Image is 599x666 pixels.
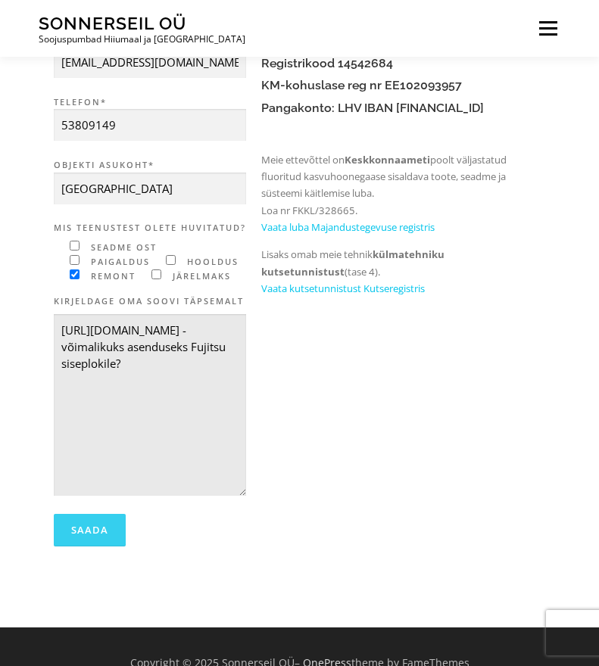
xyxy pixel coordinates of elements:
[169,270,231,282] span: järelmaks
[54,95,247,142] label: Telefon*
[261,282,425,295] a: Vaata kutsetunnistust Kutseregistris
[54,294,247,309] label: Kirjeldage oma soovi täpsemalt
[54,514,126,546] input: Saada
[261,79,545,92] h4: KM-kohuslase reg nr EE102093957
[261,151,545,236] p: Meie ettevõttel on poolt väljastatud fluoritud kasvuhoonegaase sisaldava toote, seadme ja süsteem...
[54,46,247,79] input: E-mail*
[39,34,245,45] p: Soojuspumbad Hiiumaal ja [GEOGRAPHIC_DATA]
[87,256,150,267] span: paigaldus
[345,153,430,166] strong: Keskkonnaameti
[54,221,247,235] label: Mis teenustest olete huvitatud?
[87,270,136,282] span: remont
[261,57,545,70] h4: Registrikood 14542684
[54,158,247,205] label: Objekti asukoht*
[54,173,247,205] input: Objekti asukoht*
[261,246,545,297] p: Lisaks omab meie tehnik (tase 4).
[261,220,435,234] a: Vaata luba Majandustegevuse registris
[39,13,186,33] a: Sonnerseil OÜ
[261,247,445,278] strong: külmatehniku kutsetunnistust
[54,109,247,142] input: Telefon*
[87,241,157,253] span: seadme ost
[261,101,545,115] h4: Pangakonto: LHV IBAN [FINANCIAL_ID]
[183,256,239,267] span: hooldus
